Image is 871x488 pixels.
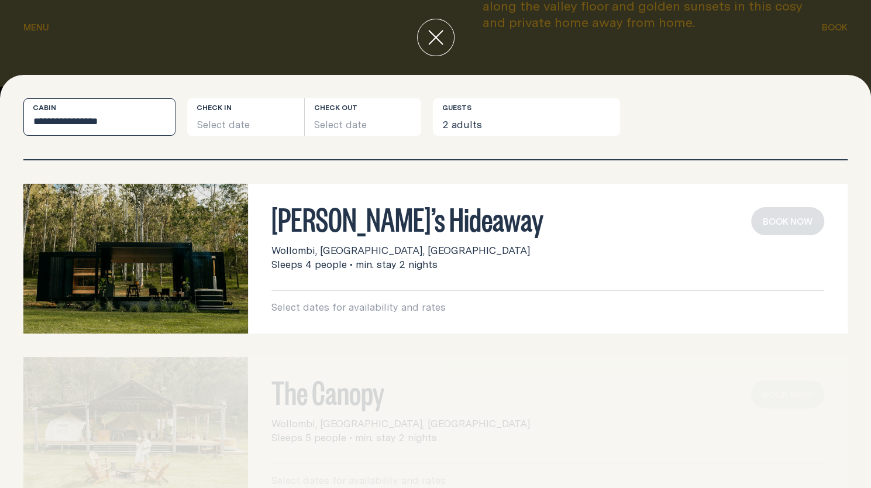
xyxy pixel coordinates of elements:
p: Select dates for availability and rates [271,300,824,314]
label: Guests [442,103,471,112]
span: Sleeps 4 people • min. stay 2 nights [271,257,438,272]
button: book now [751,207,824,235]
button: Select date [187,98,304,136]
button: Select date [305,98,422,136]
span: Wollombi, [GEOGRAPHIC_DATA], [GEOGRAPHIC_DATA] [271,243,530,257]
button: close [417,19,455,56]
h3: [PERSON_NAME]’s Hideaway [271,207,824,229]
label: Cabin [33,103,56,112]
button: 2 adults [433,98,620,136]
